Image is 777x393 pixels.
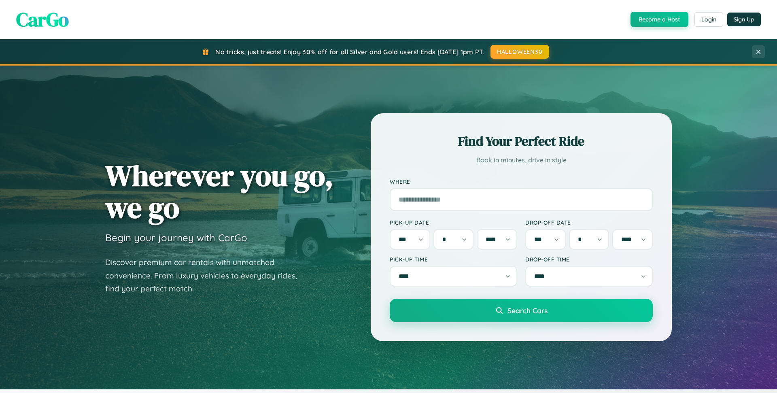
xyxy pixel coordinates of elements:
[507,306,548,315] span: Search Cars
[390,256,517,263] label: Pick-up Time
[694,12,723,27] button: Login
[525,256,653,263] label: Drop-off Time
[215,48,484,56] span: No tricks, just treats! Enjoy 30% off for all Silver and Gold users! Ends [DATE] 1pm PT.
[390,132,653,150] h2: Find Your Perfect Ride
[390,219,517,226] label: Pick-up Date
[16,6,69,33] span: CarGo
[727,13,761,26] button: Sign Up
[105,159,333,223] h1: Wherever you go, we go
[490,45,549,59] button: HALLOWEEN30
[390,299,653,322] button: Search Cars
[390,178,653,185] label: Where
[105,256,308,295] p: Discover premium car rentals with unmatched convenience. From luxury vehicles to everyday rides, ...
[105,232,247,244] h3: Begin your journey with CarGo
[390,154,653,166] p: Book in minutes, drive in style
[631,12,688,27] button: Become a Host
[525,219,653,226] label: Drop-off Date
